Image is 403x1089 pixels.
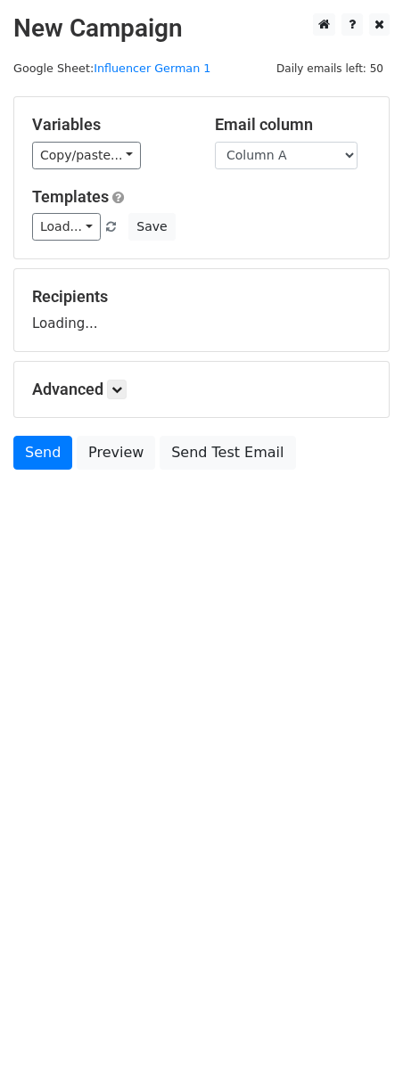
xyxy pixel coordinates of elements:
a: Preview [77,436,155,470]
h5: Email column [215,115,371,135]
a: Influencer German 1 [94,61,210,75]
a: Templates [32,187,109,206]
a: Daily emails left: 50 [270,61,390,75]
h5: Recipients [32,287,371,307]
div: Loading... [32,287,371,333]
button: Save [128,213,175,241]
h5: Advanced [32,380,371,399]
a: Copy/paste... [32,142,141,169]
small: Google Sheet: [13,61,210,75]
h2: New Campaign [13,13,390,44]
a: Send [13,436,72,470]
span: Daily emails left: 50 [270,59,390,78]
a: Send Test Email [160,436,295,470]
a: Load... [32,213,101,241]
h5: Variables [32,115,188,135]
